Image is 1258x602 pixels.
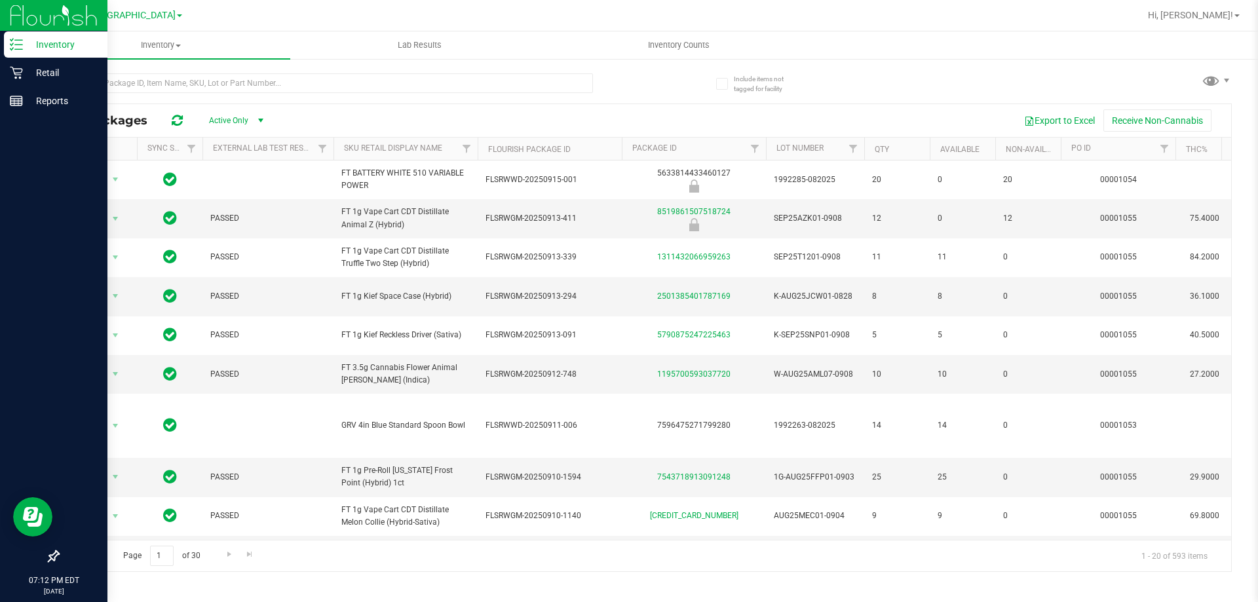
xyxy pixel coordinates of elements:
div: 5633814433460127 [620,167,768,193]
a: 00001055 [1100,472,1137,481]
span: FT BATTERY WHITE 510 VARIABLE POWER [341,167,470,192]
iframe: Resource center [13,497,52,536]
inline-svg: Reports [10,94,23,107]
span: 12 [872,212,922,225]
span: 20 [872,174,922,186]
span: 5 [872,329,922,341]
a: 1311432066959263 [657,252,731,261]
a: PO ID [1071,143,1091,153]
span: 14 [872,419,922,432]
p: Retail [23,65,102,81]
a: Filter [1154,138,1175,160]
span: FLSRWGM-20250913-294 [486,290,614,303]
span: 10 [938,368,987,381]
a: Inventory Counts [549,31,808,59]
span: 1G-AUG25FFP01-0903 [774,471,856,483]
span: 14 [938,419,987,432]
span: 75.4000 [1183,209,1226,228]
span: SEP25AZK01-0908 [774,212,856,225]
span: Inventory [31,39,290,51]
a: 2501385401787169 [657,292,731,301]
span: PASSED [210,368,326,381]
a: Go to the last page [240,546,259,563]
span: AUG25MEC01-0904 [774,510,856,522]
p: [DATE] [6,586,102,596]
span: 10 [872,368,922,381]
span: In Sync [163,326,177,344]
span: FLSRWGM-20250910-1140 [486,510,614,522]
span: 25 [872,471,922,483]
span: 1992263-082025 [774,419,856,432]
span: Inventory Counts [630,39,727,51]
span: [GEOGRAPHIC_DATA] [86,10,176,21]
span: FT 1g Vape Cart CDT Distillate Animal Z (Hybrid) [341,206,470,231]
span: 0 [1003,251,1053,263]
span: PASSED [210,329,326,341]
span: 8 [938,290,987,303]
span: select [107,468,124,486]
a: 1195700593037720 [657,369,731,379]
span: FLSRWGM-20250910-1594 [486,471,614,483]
span: select [107,287,124,305]
span: 20 [1003,174,1053,186]
span: FLSRWWD-20250915-001 [486,174,614,186]
input: Search Package ID, Item Name, SKU, Lot or Part Number... [58,73,593,93]
div: 7596475271799280 [620,419,768,432]
span: 27.2000 [1183,365,1226,384]
span: 36.1000 [1183,287,1226,306]
button: Receive Non-Cannabis [1103,109,1211,132]
span: 1992285-082025 [774,174,856,186]
span: In Sync [163,170,177,189]
a: 7543718913091248 [657,472,731,481]
a: Filter [312,138,334,160]
div: Newly Received [620,218,768,231]
a: 00001055 [1100,252,1137,261]
a: Non-Available [1006,145,1064,154]
span: select [107,210,124,228]
div: Newly Received [620,179,768,193]
span: In Sync [163,468,177,486]
a: [CREDIT_CARD_NUMBER] [650,511,738,520]
a: Lot Number [776,143,824,153]
span: K-AUG25JCW01-0828 [774,290,856,303]
span: PASSED [210,212,326,225]
a: 00001055 [1100,214,1137,223]
a: 00001055 [1100,511,1137,520]
a: Package ID [632,143,677,153]
span: 8 [872,290,922,303]
a: 00001055 [1100,330,1137,339]
span: In Sync [163,287,177,305]
span: FT 1g Vape Cart CDT Distillate Melon Collie (Hybrid-Sativa) [341,504,470,529]
span: 84.2000 [1183,248,1226,267]
span: In Sync [163,365,177,383]
p: 07:12 PM EDT [6,574,102,586]
button: Export to Excel [1016,109,1103,132]
a: 5790875247225463 [657,330,731,339]
span: 40.5000 [1183,326,1226,345]
span: PASSED [210,251,326,263]
span: 0 [1003,510,1053,522]
span: 25 [938,471,987,483]
span: 0 [1003,368,1053,381]
span: select [107,326,124,345]
span: W-AUG25AML07-0908 [774,368,856,381]
span: PASSED [210,510,326,522]
span: 11 [938,251,987,263]
a: Filter [744,138,766,160]
span: 9 [938,510,987,522]
span: 11 [872,251,922,263]
span: Include items not tagged for facility [734,74,799,94]
a: External Lab Test Result [213,143,316,153]
span: FLSRWGM-20250913-411 [486,212,614,225]
inline-svg: Retail [10,66,23,79]
span: 0 [1003,329,1053,341]
p: Reports [23,93,102,109]
a: Sync Status [147,143,198,153]
a: 00001055 [1100,292,1137,301]
a: 00001054 [1100,175,1137,184]
a: Qty [875,145,889,154]
span: In Sync [163,248,177,266]
span: select [107,248,124,267]
a: Lab Results [290,31,549,59]
span: FT 1g Kief Space Case (Hybrid) [341,290,470,303]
